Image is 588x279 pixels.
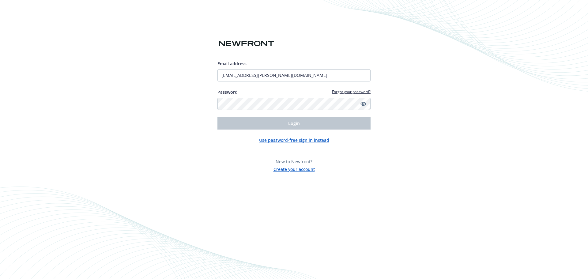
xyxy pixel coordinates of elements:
span: Email address [217,61,247,66]
button: Create your account [273,165,315,172]
button: Use password-free sign in instead [259,137,329,143]
span: New to Newfront? [276,159,312,164]
span: Login [288,120,300,126]
img: Newfront logo [217,38,275,49]
input: Enter your email [217,69,371,81]
input: Enter your password [217,98,371,110]
a: Forgot your password? [332,89,371,94]
a: Show password [360,100,367,107]
label: Password [217,89,238,95]
button: Login [217,117,371,130]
